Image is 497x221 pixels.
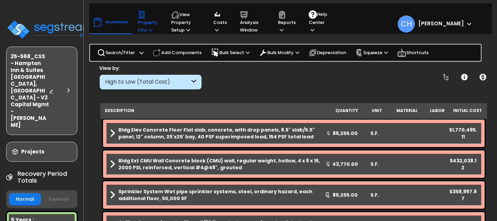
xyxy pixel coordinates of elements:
[305,45,350,60] div: Depreciation
[105,78,190,86] div: High to Low (Total Cost)
[394,45,432,61] div: Shortcuts
[356,49,388,57] p: Squeeze
[110,157,331,171] a: Assembly Title
[105,108,134,113] small: Description
[138,11,158,34] p: Property Info
[448,126,477,140] div: $1,770,495.11
[99,65,202,72] div: View by:
[309,49,346,57] p: Depreciation
[240,11,265,34] p: Analysis Window
[360,161,390,168] div: S.F.
[21,148,44,155] h3: Projects
[430,108,445,113] small: Labor
[153,49,202,57] p: Add Components
[397,48,429,58] p: Shortcuts
[453,108,482,113] small: Initial Cost
[171,11,200,34] p: View Property Setup
[110,188,331,202] a: Assembly Title
[360,192,390,198] div: S.F.
[149,45,205,60] div: Add Components
[278,11,296,34] p: Reports
[11,53,49,128] h3: 25-568_CSS - Hampton Inn & Suites [GEOGRAPHIC_DATA], [GEOGRAPHIC_DATA] - V2 Capital Mgmt - [PERSO...
[9,193,41,205] button: Normal
[335,108,358,113] small: Quantity
[331,192,360,198] div: 86,255.00
[398,15,415,33] span: CH
[6,19,95,40] img: logo_pro_r.png
[396,108,418,113] small: Material
[448,188,477,202] div: $358,997.87
[372,108,382,113] small: Unit
[448,157,477,171] div: $432,038.12
[118,157,326,171] b: Bldg Ext CMU Wall Concrete block (CMU) wall, regular weight, hollow, 4 x 8 x 16, 2000 PSI, reinfo...
[309,10,328,34] p: Help Center
[97,49,135,57] p: Search/Filter
[110,126,331,140] a: Assembly Title
[259,49,299,57] p: Bulk Modify
[105,19,128,25] p: Worksheet
[331,161,360,168] div: 43,770.00
[43,193,75,205] button: Squeeze
[211,49,250,57] p: Bulk Select
[118,188,325,202] b: Sprinkler System Wet pipe sprinkler systems, steel, ordinary hazard, each additional floor, 50,00...
[213,11,227,34] p: Costs
[118,126,327,140] b: Bldg Elev Concrete Floor Flat slab, concrete, with drop panels, 8.5" slab/5.5" panel, 12" column,...
[418,20,464,27] b: [PERSON_NAME]
[360,130,390,137] div: S.F.
[331,130,360,137] div: 86,255.00
[17,170,78,184] h4: Recovery Period Totals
